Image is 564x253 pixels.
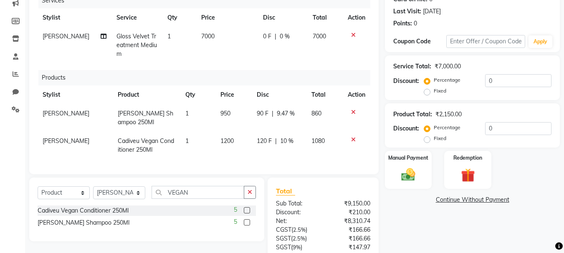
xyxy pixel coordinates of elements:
span: 1 [185,110,189,117]
th: Disc [252,85,306,104]
div: ₹147.97 [323,243,377,252]
span: 5 [234,205,237,214]
div: [DATE] [423,7,441,16]
div: Discount: [270,208,323,217]
div: [PERSON_NAME] Shampoo 250Ml [38,218,129,227]
span: 1200 [220,137,234,145]
th: Action [343,85,370,104]
th: Product [113,85,180,104]
span: 0 % [280,32,290,41]
th: Qty [162,8,196,27]
img: _gift.svg [457,167,479,184]
span: 120 F [257,137,272,145]
label: Redemption [453,154,482,162]
a: Continue Without Payment [387,195,558,204]
div: Points: [393,19,412,28]
div: Products [38,70,377,85]
div: ₹8,310.74 [323,217,377,225]
div: ( ) [270,225,323,234]
span: 1 [167,33,171,40]
div: Discount: [393,124,419,133]
span: 9% [293,244,301,250]
span: SGST [276,243,291,251]
label: Percentage [434,76,460,84]
label: Fixed [434,87,446,95]
span: Cadiveu Vegan Conditioner 250Ml [118,137,174,153]
div: ( ) [270,234,323,243]
div: 0 [414,19,417,28]
span: 2.5% [293,235,305,242]
div: ₹7,000.00 [435,62,461,71]
img: _cash.svg [397,167,420,183]
span: | [272,109,273,118]
div: ₹166.66 [323,234,377,243]
span: Total [276,187,295,195]
span: 1 [185,137,189,145]
th: Total [306,85,343,104]
span: 7000 [313,33,326,40]
div: ( ) [270,243,323,252]
div: ₹210.00 [323,208,377,217]
span: SGST [276,235,291,242]
button: Apply [529,35,552,48]
div: Sub Total: [270,199,323,208]
span: Gloss Velvet Treatment Medium [116,33,157,58]
div: Cadiveu Vegan Conditioner 250Ml [38,206,129,215]
th: Stylist [38,8,111,27]
label: Manual Payment [388,154,428,162]
span: 5 [234,218,237,226]
div: ₹166.66 [323,225,377,234]
span: [PERSON_NAME] [43,137,89,145]
th: Price [215,85,252,104]
span: | [275,137,277,145]
div: Service Total: [393,62,431,71]
span: 0 F [263,32,271,41]
span: 9.47 % [277,109,295,118]
input: Search or Scan [152,186,244,199]
div: Net: [270,217,323,225]
th: Price [196,8,258,27]
span: 10 % [280,137,293,145]
label: Percentage [434,124,460,131]
th: Action [343,8,370,27]
span: [PERSON_NAME] [43,110,89,117]
div: Discount: [393,77,419,85]
span: [PERSON_NAME] Shampoo 250Ml [118,110,173,126]
th: Service [111,8,162,27]
div: Last Visit: [393,7,421,16]
span: [PERSON_NAME] [43,33,89,40]
span: 860 [311,110,321,117]
input: Enter Offer / Coupon Code [446,35,525,48]
div: Product Total: [393,110,432,119]
span: 1080 [311,137,325,145]
span: 2.5% [293,226,306,233]
div: ₹2,150.00 [435,110,462,119]
div: ₹9,150.00 [323,199,377,208]
th: Qty [180,85,215,104]
span: 7000 [201,33,215,40]
div: Coupon Code [393,37,446,46]
span: 90 F [257,109,268,118]
label: Fixed [434,135,446,142]
th: Total [308,8,343,27]
th: Stylist [38,85,113,104]
span: CGST [276,226,291,233]
span: | [275,32,276,41]
span: 950 [220,110,230,117]
th: Disc [258,8,308,27]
